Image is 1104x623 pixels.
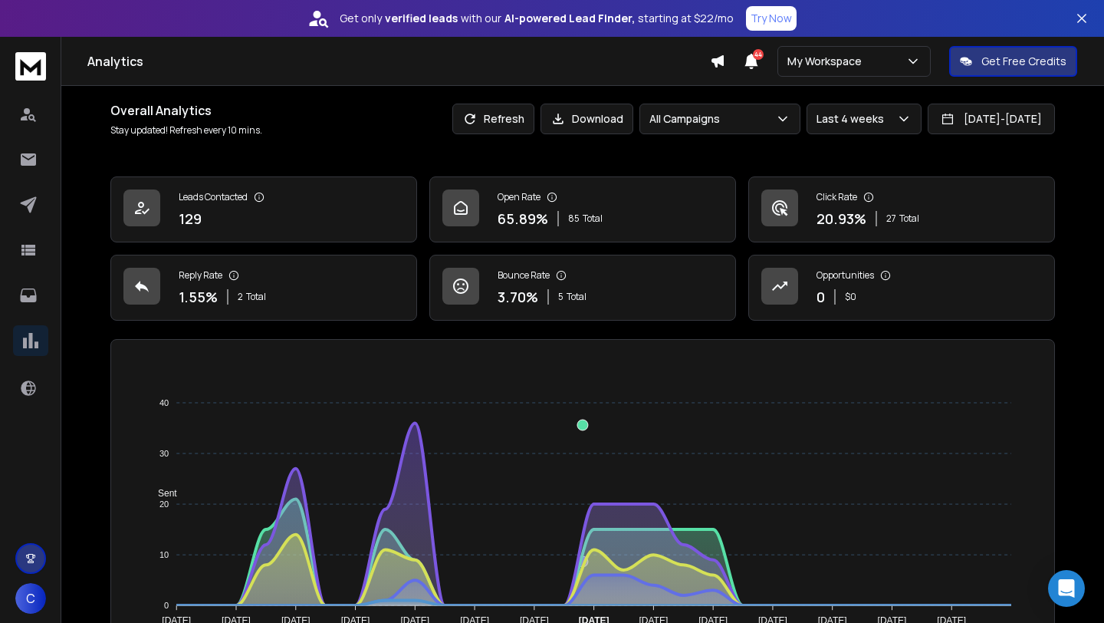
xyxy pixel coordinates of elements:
p: Click Rate [816,191,857,203]
button: Get Free Credits [949,46,1077,77]
p: My Workspace [787,54,868,69]
button: Try Now [746,6,797,31]
span: 27 [886,213,896,225]
button: [DATE]-[DATE] [928,104,1055,134]
p: $ 0 [845,291,856,303]
p: 65.89 % [498,208,548,229]
span: Total [899,213,919,225]
p: Refresh [484,111,524,127]
h1: Overall Analytics [110,101,262,120]
p: Get Free Credits [981,54,1066,69]
p: Last 4 weeks [816,111,890,127]
p: 1.55 % [179,286,218,308]
p: Stay updated! Refresh every 10 mins. [110,124,262,137]
h1: Analytics [87,52,710,71]
a: Click Rate20.93%27Total [748,176,1055,242]
button: Download [540,104,633,134]
span: Total [246,291,266,303]
tspan: 40 [159,398,169,407]
button: C [15,583,46,614]
a: Leads Contacted129 [110,176,417,242]
tspan: 20 [159,499,169,509]
span: Sent [146,488,177,499]
strong: verified leads [385,11,458,26]
p: 3.70 % [498,286,538,308]
div: Open Intercom Messenger [1048,570,1085,607]
tspan: 10 [159,550,169,559]
p: Open Rate [498,191,540,203]
a: Open Rate65.89%85Total [429,176,736,242]
span: 2 [238,291,243,303]
tspan: 30 [159,449,169,458]
p: 0 [816,286,825,308]
tspan: 0 [164,601,169,610]
a: Reply Rate1.55%2Total [110,255,417,321]
span: 85 [568,213,580,225]
p: Bounce Rate [498,269,550,282]
p: Leads Contacted [179,191,248,203]
span: Total [567,291,586,303]
a: Bounce Rate3.70%5Total [429,255,736,321]
strong: AI-powered Lead Finder, [504,11,635,26]
img: logo [15,52,46,81]
span: 5 [558,291,563,303]
span: Total [583,213,603,225]
p: 129 [179,208,202,229]
a: Opportunities0$0 [748,255,1055,321]
p: Get only with our starting at $22/mo [340,11,734,26]
span: 44 [753,49,764,60]
p: Reply Rate [179,269,222,282]
p: Opportunities [816,269,874,282]
button: Refresh [452,104,534,134]
p: Try Now [751,11,792,26]
p: Download [572,111,623,127]
p: 20.93 % [816,208,866,229]
p: All Campaigns [649,111,726,127]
